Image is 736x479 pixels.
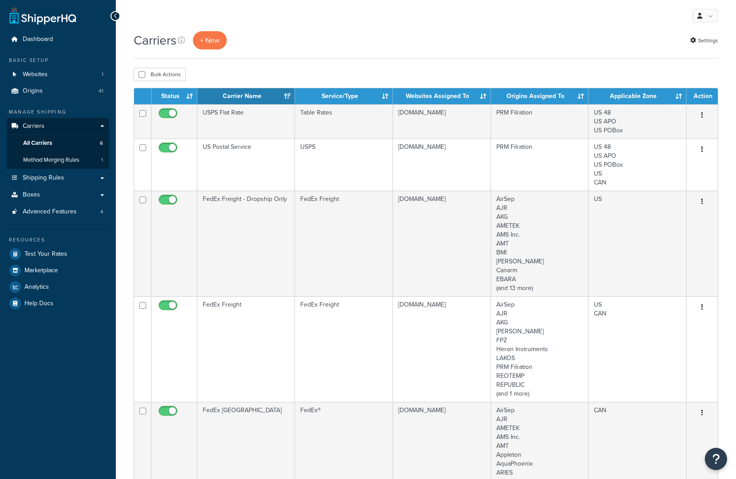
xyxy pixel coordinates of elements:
td: US CAN [589,296,687,402]
span: Carriers [23,123,45,130]
a: Shipping Rules [7,170,109,186]
a: Marketplace [7,262,109,278]
td: PRM Filration [491,139,589,191]
a: Help Docs [7,295,109,311]
li: Websites [7,66,109,83]
button: Open Resource Center [705,448,727,470]
div: Basic Setup [7,57,109,64]
td: Table Rates [295,104,393,139]
td: FedEx Freight [295,296,393,402]
td: [DOMAIN_NAME] [393,139,491,191]
a: ShipperHQ Home [9,7,76,25]
li: All Carriers [7,135,109,151]
th: Status: activate to sort column ascending [151,88,197,104]
span: All Carriers [23,139,52,147]
li: Advanced Features [7,204,109,220]
button: + New [193,31,227,49]
span: Origins [23,87,43,95]
div: Resources [7,236,109,244]
button: Bulk Actions [134,68,186,81]
span: Shipping Rules [23,174,64,182]
span: Analytics [25,283,49,291]
a: All Carriers 6 [7,135,109,151]
div: Manage Shipping [7,108,109,116]
li: Origins [7,83,109,99]
th: Origins Assigned To: activate to sort column ascending [491,88,589,104]
li: Carriers [7,118,109,169]
th: Carrier Name: activate to sort column ascending [197,88,295,104]
span: Method Merging Rules [23,156,79,164]
td: AirSep AJR AKG [PERSON_NAME] FPZ Heron Instruments LAKOS PRM Filration REOTEMP REPUBLIC (and 1 more) [491,296,589,402]
a: Boxes [7,187,109,203]
td: AirSep AJR AKG AMETEK AMS Inc. AMT BMI [PERSON_NAME] Canarm EBARA (and 13 more) [491,191,589,296]
a: Test Your Rates [7,246,109,262]
td: FedEx Freight [295,191,393,296]
span: 6 [100,139,103,147]
span: 4 [100,208,103,216]
h1: Carriers [134,32,176,49]
td: US 48 US APO US POBox US CAN [589,139,687,191]
th: Websites Assigned To: activate to sort column ascending [393,88,491,104]
span: Websites [23,71,48,78]
td: FedEx Freight - Dropship Only [197,191,295,296]
th: Applicable Zone: activate to sort column ascending [589,88,687,104]
a: Websites 1 [7,66,109,83]
span: 41 [98,87,103,95]
a: Origins 41 [7,83,109,99]
td: US 48 US APO US POBox [589,104,687,139]
td: PRM Filration [491,104,589,139]
td: [DOMAIN_NAME] [393,296,491,402]
th: Action [687,88,718,104]
span: 1 [101,156,103,164]
span: Help Docs [25,300,53,307]
span: Test Your Rates [25,250,67,258]
li: Method Merging Rules [7,152,109,168]
td: USPS Flat Rate [197,104,295,139]
a: Method Merging Rules 1 [7,152,109,168]
a: Settings [690,34,718,47]
a: Analytics [7,279,109,295]
a: Carriers [7,118,109,135]
td: [DOMAIN_NAME] [393,104,491,139]
th: Service/Type: activate to sort column ascending [295,88,393,104]
a: Advanced Features 4 [7,204,109,220]
td: US [589,191,687,296]
span: Boxes [23,191,40,199]
td: FedEx Freight [197,296,295,402]
td: [DOMAIN_NAME] [393,191,491,296]
span: 1 [102,71,103,78]
span: Advanced Features [23,208,77,216]
td: USPS [295,139,393,191]
td: US Postal Service [197,139,295,191]
span: Marketplace [25,267,58,274]
span: Dashboard [23,36,53,43]
a: Dashboard [7,31,109,48]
